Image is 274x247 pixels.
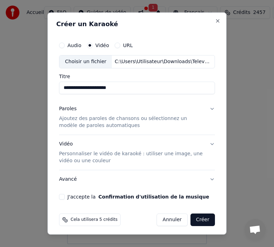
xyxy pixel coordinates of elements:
[59,115,204,129] p: Ajoutez des paroles de chansons ou sélectionnez un modèle de paroles automatiques
[98,194,209,199] button: J'accepte la
[59,105,77,112] div: Paroles
[67,194,209,199] label: J'accepte la
[56,21,218,27] h2: Créer un Karaoké
[59,55,112,68] div: Choisir un fichier
[59,100,215,135] button: ParolesAjoutez des paroles de chansons ou sélectionnez un modèle de paroles automatiques
[59,141,204,164] div: Vidéo
[59,74,215,79] label: Titre
[59,170,215,188] button: Avancé
[59,150,204,164] p: Personnaliser le vidéo de karaoké : utiliser une image, une vidéo ou une couleur
[59,135,215,170] button: VidéoPersonnaliser le vidéo de karaoké : utiliser une image, une vidéo ou une couleur
[123,43,133,48] label: URL
[190,214,215,226] button: Créer
[112,58,215,65] div: C:\Users\Utilisateur\Downloads\Televzr Downloads\The Rumjacks - [PERSON_NAME].mp4
[95,43,109,48] label: Vidéo
[71,217,117,223] span: Cela utilisera 5 crédits
[67,43,81,48] label: Audio
[157,214,187,226] button: Annuler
